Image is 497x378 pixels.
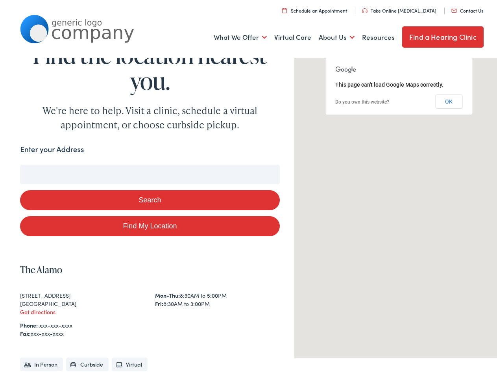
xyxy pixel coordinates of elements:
a: Virtual Care [274,20,311,50]
strong: Mon-Thu: [155,289,180,297]
strong: Fax: [20,327,31,335]
a: Resources [362,20,395,50]
div: 8:30AM to 5:00PM 8:30AM to 3:00PM [155,289,280,306]
a: Find My Location [20,214,279,234]
button: OK [435,92,462,106]
a: xxx-xxx-xxxx [39,319,72,327]
img: utility icon [451,6,457,10]
li: Curbside [66,355,109,369]
span: This page can't load Google Maps correctly. [335,79,443,85]
button: Search [20,188,279,208]
div: [GEOGRAPHIC_DATA] [20,297,145,306]
a: Schedule an Appointment [282,5,347,11]
strong: Phone: [20,319,38,327]
a: About Us [319,20,355,50]
a: Contact Us [451,5,483,11]
a: Get directions [20,306,55,313]
a: Take Online [MEDICAL_DATA] [362,5,436,11]
a: The Alamo [20,261,62,274]
label: Enter your Address [20,141,84,153]
li: Virtual [112,355,148,369]
li: In Person [20,355,63,369]
img: utility icon [282,6,287,11]
h1: Find the location nearest you. [20,39,279,91]
div: xxx-xxx-xxxx [20,327,279,335]
input: Enter your address or zip code [20,162,279,182]
div: [STREET_ADDRESS] [20,289,145,297]
a: What We Offer [214,20,267,50]
a: Find a Hearing Clinic [402,24,484,45]
div: We're here to help. Visit a clinic, schedule a virtual appointment, or choose curbside pickup. [24,101,276,130]
img: utility icon [362,6,368,11]
strong: Fri: [155,297,163,305]
a: Do you own this website? [335,97,389,102]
